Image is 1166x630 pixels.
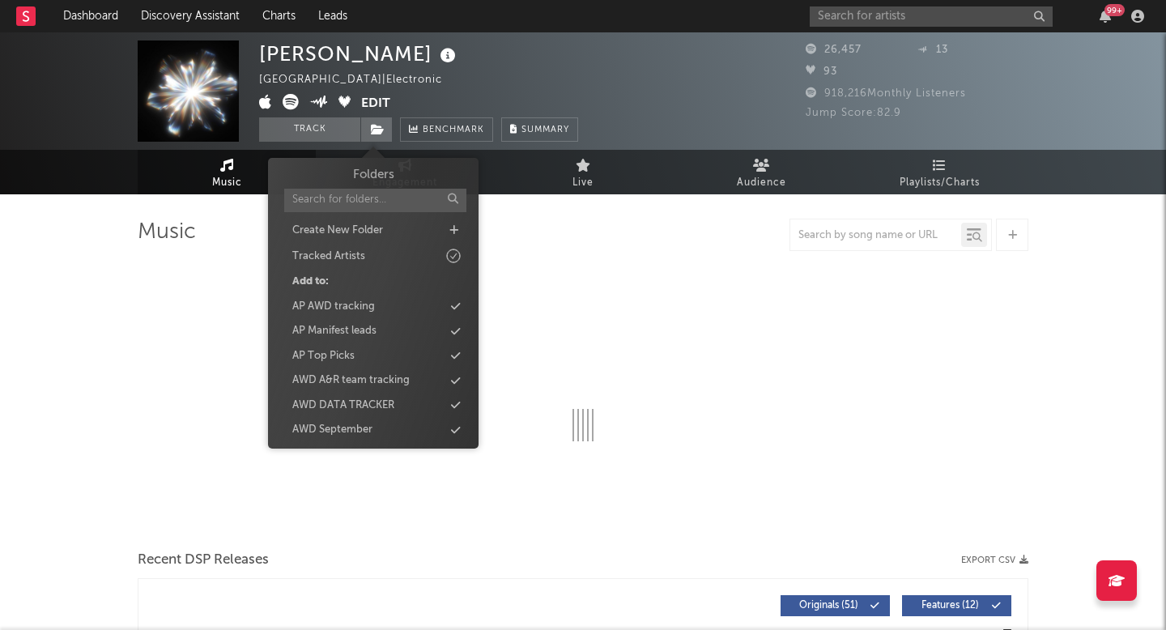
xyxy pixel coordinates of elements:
input: Search for artists [810,6,1053,27]
button: Features(12) [902,595,1011,616]
div: AWD A&R team tracking [292,372,410,389]
a: Engagement [316,150,494,194]
span: Jump Score: 82.9 [806,108,901,118]
span: Originals ( 51 ) [791,601,866,611]
div: 99 + [1104,4,1125,16]
span: 918,216 Monthly Listeners [806,88,966,99]
span: Recent DSP Releases [138,551,269,570]
div: [PERSON_NAME] [259,40,460,67]
a: Music [138,150,316,194]
div: Tracked Artists [292,249,365,265]
span: 93 [806,66,837,77]
a: Benchmark [400,117,493,142]
div: AWD September [292,422,372,438]
span: Music [212,173,242,193]
button: Originals(51) [781,595,890,616]
div: AP AWD tracking [292,299,375,315]
div: Create New Folder [292,223,383,239]
span: 26,457 [806,45,862,55]
input: Search for folders... [284,189,466,212]
a: Live [494,150,672,194]
div: AP Manifest leads [292,323,377,339]
button: Edit [361,94,390,114]
span: Playlists/Charts [900,173,980,193]
span: Audience [737,173,786,193]
div: AP Top Picks [292,348,355,364]
div: [GEOGRAPHIC_DATA] | Electronic [259,70,461,90]
span: Live [572,173,594,193]
div: AWD DATA TRACKER [292,398,394,414]
a: Playlists/Charts [850,150,1028,194]
button: Export CSV [961,556,1028,565]
h3: Folders [352,166,394,185]
button: 99+ [1100,10,1111,23]
span: Features ( 12 ) [913,601,987,611]
button: Track [259,117,360,142]
div: Add to: [292,274,329,290]
span: 13 [917,45,948,55]
span: Summary [521,126,569,134]
input: Search by song name or URL [790,229,961,242]
span: Benchmark [423,121,484,140]
a: Audience [672,150,850,194]
button: Summary [501,117,578,142]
